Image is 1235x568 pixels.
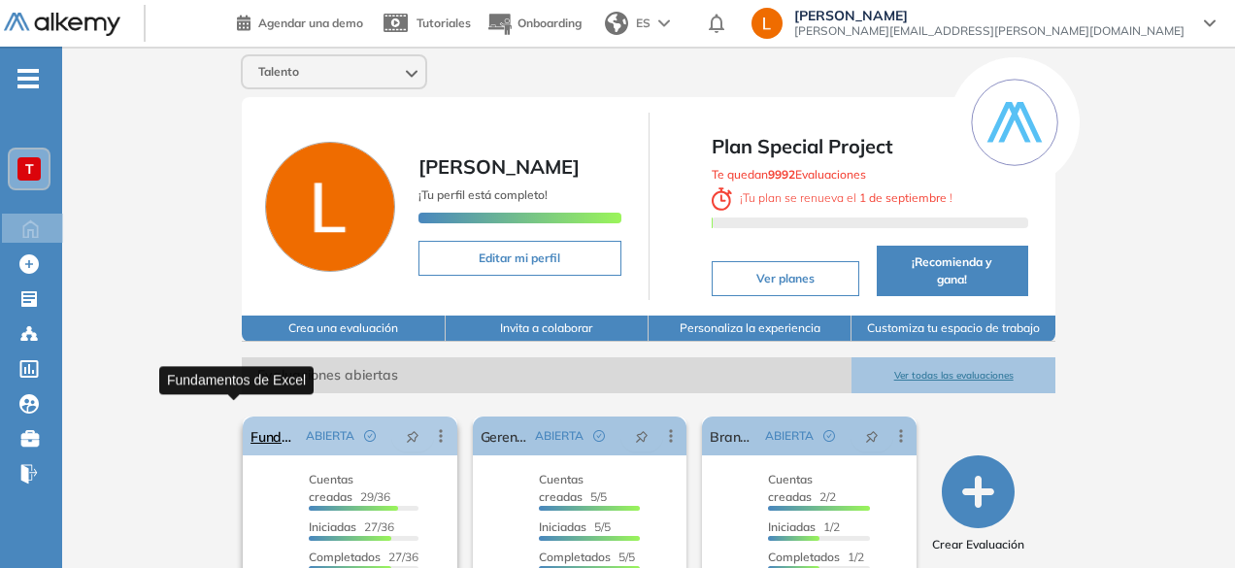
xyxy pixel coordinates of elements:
span: Evaluaciones abiertas [242,357,851,393]
span: 5/5 [539,472,607,504]
a: Agendar una demo [237,10,363,33]
span: Cuentas creadas [539,472,584,504]
span: Iniciadas [539,519,586,534]
button: Invita a colaborar [446,316,649,342]
button: pushpin [391,420,434,451]
div: Widget de chat [885,343,1235,568]
button: Ver todas las evaluaciones [851,357,1054,393]
span: check-circle [364,430,376,442]
button: Onboarding [486,3,582,45]
span: 5/5 [539,519,611,534]
span: Iniciadas [309,519,356,534]
span: check-circle [823,430,835,442]
span: Plan Special Project [712,132,1028,161]
span: Iniciadas [768,519,816,534]
img: world [605,12,628,35]
span: 5/5 [539,550,635,564]
button: Customiza tu espacio de trabajo [851,316,1054,342]
img: arrow [658,19,670,27]
span: Agendar una demo [258,16,363,30]
img: Logo [4,13,120,37]
span: Completados [309,550,381,564]
button: Crea una evaluación [242,316,445,342]
button: ¡Recomienda y gana! [877,246,1028,296]
i: - [17,77,39,81]
span: pushpin [865,428,879,444]
span: Onboarding [517,16,582,30]
div: Fundamentos de Excel [159,366,314,394]
span: [PERSON_NAME] [794,8,1185,23]
span: Te quedan Evaluaciones [712,167,866,182]
span: 1/2 [768,550,864,564]
span: 27/36 [309,519,394,534]
span: 1/2 [768,519,840,534]
span: pushpin [635,428,649,444]
img: clock-svg [712,187,733,211]
a: Brand Manager [710,417,757,455]
span: Completados [539,550,611,564]
span: Cuentas creadas [768,472,813,504]
a: Fundamentos de Excel [250,417,298,455]
span: ¡Tu perfil está completo! [418,187,548,202]
span: 2/2 [768,472,836,504]
span: Cuentas creadas [309,472,353,504]
span: Talento [258,64,299,80]
span: ¡ Tu plan se renueva el ! [712,190,953,205]
span: 29/36 [309,472,390,504]
img: Foto de perfil [265,142,395,272]
span: ABIERTA [765,427,814,445]
span: Completados [768,550,840,564]
span: pushpin [406,428,419,444]
span: ABIERTA [535,427,584,445]
b: 1 de septiembre [856,190,950,205]
span: T [25,161,34,177]
span: 27/36 [309,550,418,564]
span: ES [636,15,651,32]
iframe: Chat Widget [885,343,1235,568]
button: Personaliza la experiencia [649,316,851,342]
button: Editar mi perfil [418,241,620,276]
b: 9992 [768,167,795,182]
a: Gerente de Planta [481,417,528,455]
span: check-circle [593,430,605,442]
button: pushpin [620,420,663,451]
span: Tutoriales [417,16,471,30]
button: pushpin [851,420,893,451]
span: [PERSON_NAME][EMAIL_ADDRESS][PERSON_NAME][DOMAIN_NAME] [794,23,1185,39]
span: [PERSON_NAME] [418,154,580,179]
button: Ver planes [712,261,859,296]
span: ABIERTA [306,427,354,445]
